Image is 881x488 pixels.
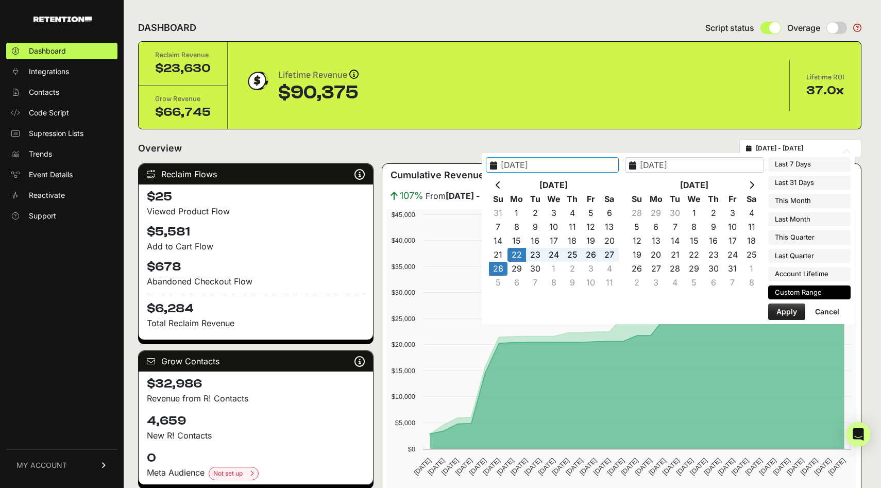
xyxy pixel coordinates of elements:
[647,206,666,220] td: 29
[647,178,742,192] th: [DATE]
[582,192,600,206] th: Fr
[426,190,510,202] span: From
[704,262,723,276] td: 30
[600,220,619,234] td: 13
[29,46,66,56] span: Dashboard
[744,457,764,477] text: [DATE]
[29,128,83,139] span: Supression Lists
[400,189,423,203] span: 107%
[244,68,270,94] img: dollar-coin-05c43ed7efb7bc0c12610022525b4bbbb207c7efeef5aecc26f025e68dcafac9.png
[661,457,681,477] text: [DATE]
[147,429,365,442] p: New R! Contacts
[666,192,685,206] th: Tu
[392,315,415,323] text: $25,000
[29,190,65,200] span: Reactivate
[147,392,365,405] p: Revenue from R! Contacts
[507,220,526,234] td: 8
[391,168,484,182] h3: Cumulative Revenue
[704,248,723,262] td: 23
[563,276,582,290] td: 9
[787,22,820,34] span: Overage
[600,206,619,220] td: 6
[147,189,365,205] h4: $25
[526,262,545,276] td: 30
[768,212,851,227] li: Last Month
[647,192,666,206] th: Mo
[582,248,600,262] td: 26
[742,192,761,206] th: Sa
[392,367,415,375] text: $15,000
[578,457,598,477] text: [DATE]
[704,220,723,234] td: 9
[666,248,685,262] td: 21
[723,206,742,220] td: 3
[685,276,704,290] td: 5
[633,457,653,477] text: [DATE]
[647,220,666,234] td: 6
[563,192,582,206] th: Th
[813,457,833,477] text: [DATE]
[628,276,647,290] td: 2
[685,206,704,220] td: 1
[6,105,117,121] a: Code Script
[468,457,488,477] text: [DATE]
[495,457,515,477] text: [DATE]
[392,341,415,348] text: $20,000
[768,267,851,281] li: Account Lifetime
[742,234,761,248] td: 18
[545,206,563,220] td: 3
[723,276,742,290] td: 7
[685,234,704,248] td: 15
[139,164,373,184] div: Reclaim Flows
[526,234,545,248] td: 16
[582,276,600,290] td: 10
[392,263,415,271] text: $35,000
[600,276,619,290] td: 11
[582,234,600,248] td: 19
[523,457,543,477] text: [DATE]
[392,211,415,218] text: $45,000
[628,248,647,262] td: 19
[408,445,415,453] text: $0
[545,248,563,262] td: 24
[147,205,365,217] div: Viewed Product Flow
[758,457,778,477] text: [DATE]
[6,43,117,59] a: Dashboard
[723,262,742,276] td: 31
[155,94,211,104] div: Grow Revenue
[147,466,365,480] div: Meta Audience
[666,262,685,276] td: 28
[489,206,507,220] td: 31
[489,276,507,290] td: 5
[147,450,365,466] h4: 0
[147,413,365,429] h4: 4,659
[6,166,117,183] a: Event Details
[628,234,647,248] td: 12
[507,276,526,290] td: 6
[600,192,619,206] th: Sa
[704,192,723,206] th: Th
[440,457,460,477] text: [DATE]
[155,50,211,60] div: Reclaim Revenue
[6,125,117,142] a: Supression Lists
[723,220,742,234] td: 10
[666,234,685,248] td: 14
[33,16,92,22] img: Retention.com
[6,84,117,100] a: Contacts
[507,206,526,220] td: 1
[772,457,792,477] text: [DATE]
[147,275,365,288] div: Abandoned Checkout Flow
[647,457,667,477] text: [DATE]
[29,211,56,221] span: Support
[685,262,704,276] td: 29
[29,149,52,159] span: Trends
[545,276,563,290] td: 8
[723,234,742,248] td: 17
[846,422,871,447] div: Open Intercom Messenger
[705,22,754,34] span: Script status
[768,194,851,208] li: This Month
[526,220,545,234] td: 9
[489,234,507,248] td: 14
[526,206,545,220] td: 2
[551,457,571,477] text: [DATE]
